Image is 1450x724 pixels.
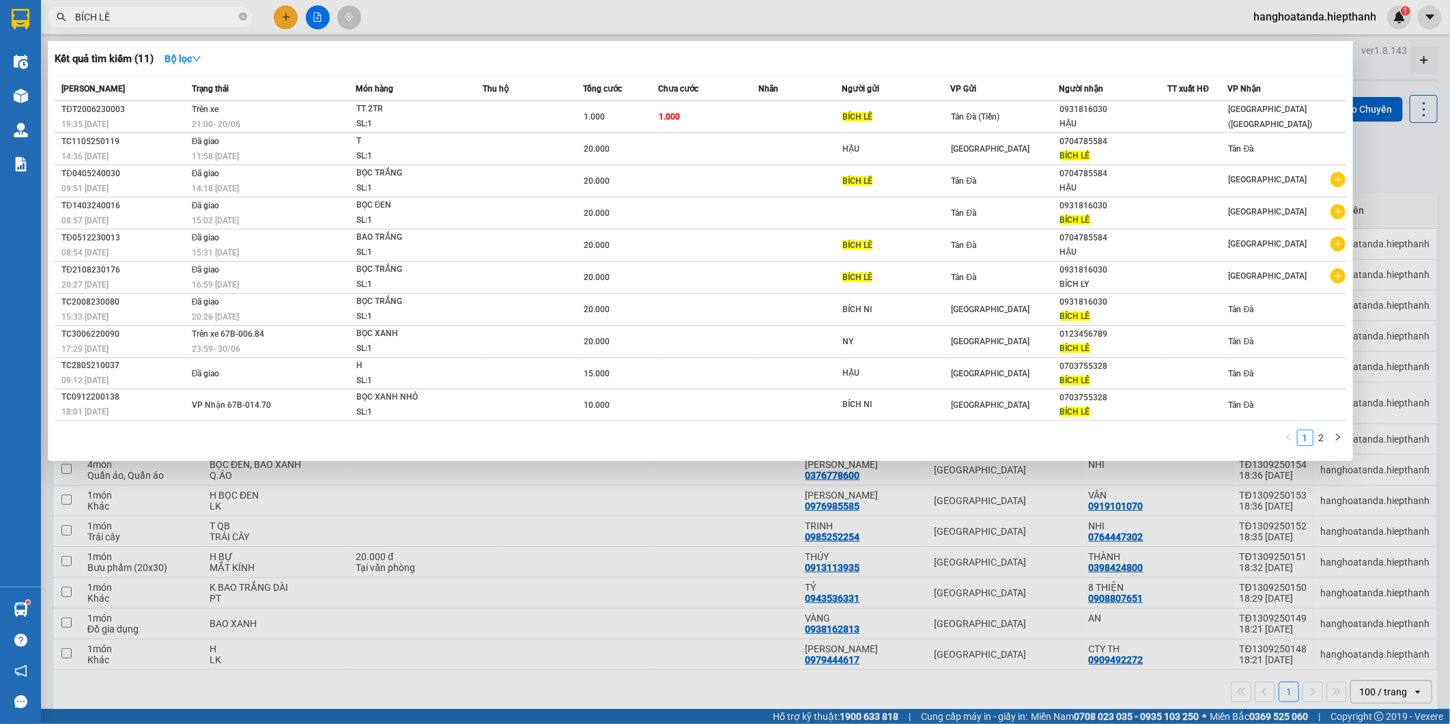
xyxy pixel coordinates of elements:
[1060,295,1167,309] div: 0931816030
[46,11,159,94] b: Công Ty xe khách HIỆP THÀNH
[55,52,154,66] h3: Kết quả tìm kiếm ( 11 )
[61,295,188,309] div: TC2008230080
[1060,135,1167,149] div: 0704785584
[842,303,950,317] div: BÍCH NI
[61,263,188,277] div: TĐ2108230176
[951,273,976,282] span: Tản Đà
[61,248,109,257] span: 08:54 [DATE]
[61,327,188,342] div: TC3006220090
[842,335,950,349] div: NY
[14,55,28,69] img: warehouse-icon
[1060,327,1167,342] div: 0123456789
[14,89,28,103] img: warehouse-icon
[951,369,1029,378] span: [GEOGRAPHIC_DATA]
[1281,430,1297,446] li: Previous Page
[1330,430,1346,446] button: right
[239,11,247,24] span: close-circle
[14,157,28,171] img: solution-icon
[1297,430,1313,446] li: 1
[950,84,976,94] span: VP Gửi
[356,84,393,94] span: Món hàng
[192,312,239,322] span: 20:26 [DATE]
[192,329,264,339] span: Trên xe 67B-006.84
[8,98,110,120] h2: TĐ1309250161
[1060,311,1090,321] span: BÍCH LÊ
[77,98,354,184] h2: VP Nhận: [GEOGRAPHIC_DATA]
[14,602,28,617] img: warehouse-icon
[192,201,220,210] span: Đã giao
[356,149,459,164] div: SL: 1
[658,84,698,94] span: Chưa cước
[192,233,220,242] span: Đã giao
[239,12,247,20] span: close-circle
[61,390,188,404] div: TC0912200138
[154,48,212,70] button: Bộ lọcdown
[1060,391,1167,405] div: 0703755328
[192,84,229,94] span: Trạng thái
[356,198,459,213] div: BỌC ĐEN
[192,137,220,146] span: Đã giao
[584,144,610,154] span: 20.000
[1331,236,1346,251] span: plus-circle
[61,359,188,373] div: TC2805210037
[1229,239,1307,249] span: [GEOGRAPHIC_DATA]
[356,342,459,357] div: SL: 1
[192,105,218,114] span: Trên xe
[192,54,201,64] span: down
[842,142,950,156] div: HẬU
[192,248,239,257] span: 15:31 [DATE]
[842,176,872,186] span: BÍCH LÊ
[356,390,459,405] div: BỌC XANH NHỎ
[584,176,610,186] span: 20.000
[61,152,109,161] span: 14:36 [DATE]
[1060,181,1167,195] div: HẬU
[192,184,239,193] span: 14:18 [DATE]
[951,208,976,218] span: Tản Đà
[1229,337,1254,346] span: Tản Đà
[1228,84,1262,94] span: VP Nhận
[192,120,240,129] span: 21:00 - 20/06
[356,134,459,149] div: T
[1229,305,1254,314] span: Tản Đà
[356,102,459,117] div: TT 2TR
[192,169,220,178] span: Đã giao
[356,405,459,420] div: SL: 1
[758,84,778,94] span: Nhãn
[842,273,872,282] span: BÍCH LÊ
[1331,204,1346,219] span: plus-circle
[61,216,109,225] span: 08:57 [DATE]
[26,600,30,604] sup: 1
[356,166,459,181] div: BỌC TRẮNG
[842,112,872,122] span: BÍCH LÊ
[356,213,459,228] div: SL: 1
[356,374,459,389] div: SL: 1
[584,369,610,378] span: 15.000
[951,337,1029,346] span: [GEOGRAPHIC_DATA]
[584,337,610,346] span: 20.000
[192,216,239,225] span: 15:02 [DATE]
[61,376,109,385] span: 09:12 [DATE]
[1314,430,1329,445] a: 2
[584,305,610,314] span: 20.000
[1281,430,1297,446] button: left
[951,144,1029,154] span: [GEOGRAPHIC_DATA]
[61,231,188,245] div: TĐ0512230013
[1331,172,1346,187] span: plus-circle
[1060,102,1167,117] div: 0931816030
[12,9,29,29] img: logo-vxr
[584,400,610,410] span: 10.000
[356,359,459,374] div: H
[356,230,459,245] div: BAO TRẮNG
[1060,167,1167,181] div: 0704785584
[951,400,1029,410] span: [GEOGRAPHIC_DATA]
[1060,215,1090,225] span: BÍCH LÊ
[1229,207,1307,217] span: [GEOGRAPHIC_DATA]
[356,262,459,277] div: BỌC TRẮNG
[1313,430,1330,446] li: 2
[192,280,239,290] span: 16:59 [DATE]
[1060,245,1167,260] div: HẬU
[584,273,610,282] span: 20.000
[61,84,125,94] span: [PERSON_NAME]
[356,245,459,260] div: SL: 1
[61,312,109,322] span: 15:33 [DATE]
